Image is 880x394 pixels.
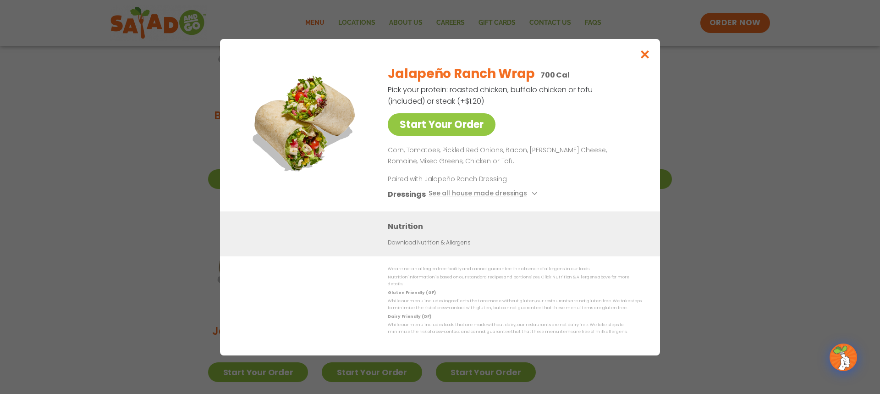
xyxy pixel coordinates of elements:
p: Nutrition information is based on our standard recipes and portion sizes. Click Nutrition & Aller... [388,274,642,288]
strong: Gluten Friendly (GF) [388,289,435,295]
img: wpChatIcon [830,344,856,370]
a: Start Your Order [388,113,495,136]
p: Pick your protein: roasted chicken, buffalo chicken or tofu (included) or steak (+$1.20) [388,84,594,107]
h2: Jalapeño Ranch Wrap [388,64,535,83]
strong: Dairy Friendly (DF) [388,313,431,319]
p: While our menu includes foods that are made without dairy, our restaurants are not dairy free. We... [388,322,642,336]
p: 700 Cal [540,69,570,81]
p: Paired with Jalapeño Ranch Dressing [388,174,557,183]
p: We are not an allergen free facility and cannot guarantee the absence of allergens in our foods. [388,266,642,272]
img: Featured product photo for Jalapeño Ranch Wrap [241,57,369,186]
p: Corn, Tomatoes, Pickled Red Onions, Bacon, [PERSON_NAME] Cheese, Romaine, Mixed Greens, Chicken o... [388,145,638,167]
button: Close modal [630,39,660,70]
button: See all house made dressings [429,188,540,200]
p: While our menu includes ingredients that are made without gluten, our restaurants are not gluten ... [388,298,642,312]
h3: Dressings [388,188,426,200]
a: Download Nutrition & Allergens [388,238,470,247]
h3: Nutrition [388,220,646,232]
